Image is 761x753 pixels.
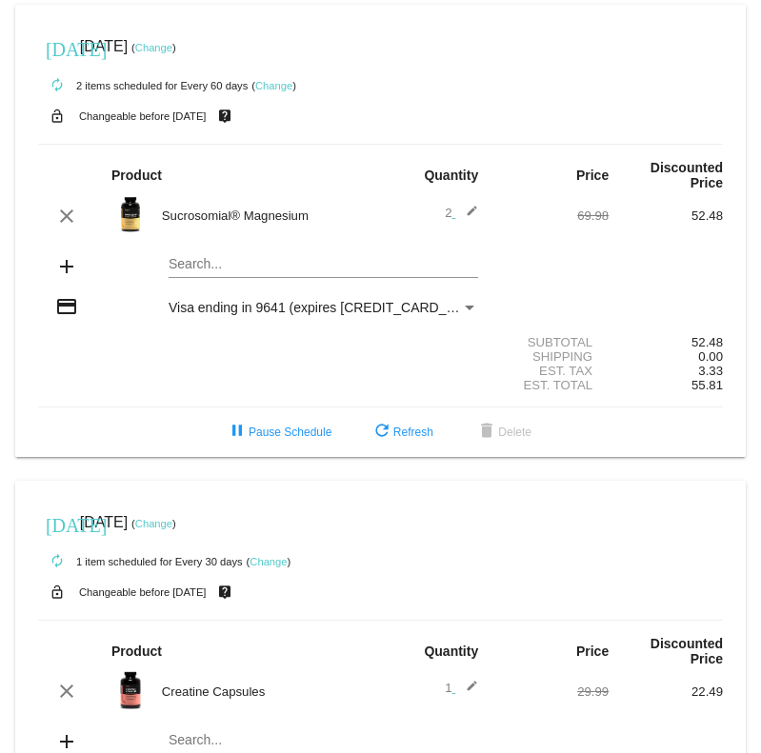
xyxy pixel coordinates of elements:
img: Image-1-Creatine-Capsules-1000x1000-Transp.png [111,671,150,709]
strong: Discounted Price [651,160,723,190]
mat-icon: [DATE] [46,36,69,59]
div: 69.98 [494,208,609,223]
small: ( ) [247,556,291,567]
mat-icon: lock_open [46,580,69,604]
div: Creatine Capsules [152,684,381,699]
span: Visa ending in 9641 (expires [CREDIT_CARD_DATA]) [169,300,488,315]
span: 1 [445,681,478,695]
div: Est. Total [494,378,609,392]
div: Subtotal [494,335,609,349]
a: Change [255,80,292,91]
button: Delete [460,415,547,449]
strong: Quantity [424,644,478,659]
small: ( ) [131,42,176,53]
mat-icon: edit [455,205,478,228]
mat-icon: clear [55,205,78,228]
small: 2 items scheduled for Every 60 days [38,80,248,91]
span: Delete [475,426,531,439]
div: 29.99 [494,684,609,699]
mat-icon: autorenew [46,550,69,573]
mat-icon: autorenew [46,74,69,97]
a: Change [250,556,287,567]
strong: Product [111,644,162,659]
small: ( ) [251,80,296,91]
div: 52.48 [609,335,723,349]
button: Refresh [355,415,449,449]
mat-icon: pause [226,421,249,444]
mat-icon: add [55,730,78,753]
strong: Quantity [424,168,478,183]
mat-select: Payment Method [169,300,478,315]
strong: Discounted Price [651,636,723,666]
mat-icon: live_help [213,580,236,604]
div: Est. Tax [494,364,609,378]
small: Changeable before [DATE] [79,110,207,122]
strong: Price [576,168,609,183]
div: 52.48 [609,208,723,223]
strong: Price [576,644,609,659]
a: Change [135,42,172,53]
span: 2 [445,206,478,220]
mat-icon: delete [475,421,498,444]
small: 1 item scheduled for Every 30 days [38,556,243,567]
mat-icon: refresh [370,421,393,444]
div: Shipping [494,349,609,364]
span: Refresh [370,426,433,439]
strong: Product [111,168,162,183]
mat-icon: live_help [213,104,236,129]
span: 0.00 [698,349,723,364]
img: magnesium-carousel-1.png [111,195,150,233]
small: Changeable before [DATE] [79,586,207,598]
input: Search... [169,733,478,748]
input: Search... [169,257,478,272]
button: Pause Schedule [210,415,347,449]
span: Pause Schedule [226,426,331,439]
small: ( ) [131,518,176,529]
mat-icon: add [55,255,78,278]
mat-icon: [DATE] [46,512,69,535]
mat-icon: lock_open [46,104,69,129]
mat-icon: credit_card [55,295,78,318]
a: Change [135,518,172,529]
span: 55.81 [691,378,723,392]
div: 22.49 [609,684,723,699]
span: 3.33 [698,364,723,378]
mat-icon: edit [455,680,478,703]
mat-icon: clear [55,680,78,703]
div: Sucrosomial® Magnesium [152,208,381,223]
